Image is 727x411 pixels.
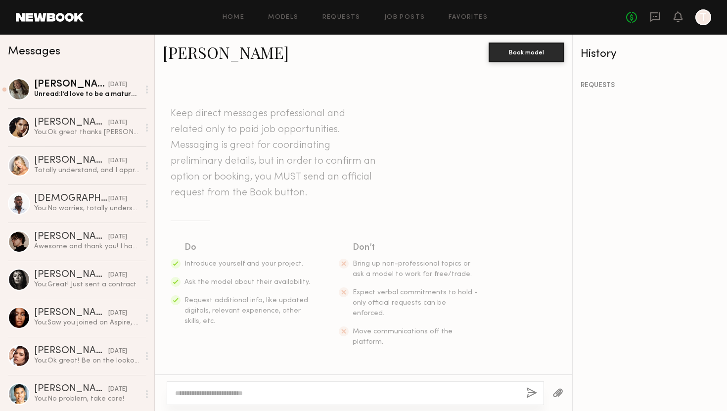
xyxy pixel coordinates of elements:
span: Ask the model about their availability. [184,279,310,285]
div: History [581,48,719,60]
button: Book model [489,43,564,62]
div: [DATE] [108,347,127,356]
a: Models [268,14,298,21]
div: You: No worries, totally understand! [34,204,139,213]
div: [DATE] [108,385,127,394]
div: [DATE] [108,194,127,204]
div: Awesome and thank you! I have gone ahead and signed up. Please let me know if you need anything e... [34,242,139,251]
header: Keep direct messages professional and related only to paid job opportunities. Messaging is great ... [171,106,378,201]
div: [DATE] [108,156,127,166]
span: Request additional info, like updated digitals, relevant experience, other skills, etc. [184,297,308,324]
div: [DATE] [108,271,127,280]
div: Totally understand, and I appreciate you keeping me in mind for future projects! I really admire ... [34,166,139,175]
div: [DATE] [108,80,127,90]
a: [PERSON_NAME] [163,42,289,63]
div: [DATE] [108,118,127,128]
div: Do [184,241,311,255]
span: Messages [8,46,60,57]
div: [DATE] [108,232,127,242]
a: T [695,9,711,25]
div: [DEMOGRAPHIC_DATA][PERSON_NAME] [34,194,108,204]
a: Job Posts [384,14,425,21]
div: You: No problem, take care! [34,394,139,404]
div: Don’t [353,241,479,255]
span: Introduce yourself and your project. [184,261,303,267]
div: [PERSON_NAME] [34,308,108,318]
div: [PERSON_NAME] [34,270,108,280]
div: You: Ok great thanks [PERSON_NAME]! [34,128,139,137]
div: You: Ok great! Be on the lookout for a contract and welcome email - will send either [DATE] or [D... [34,356,139,365]
span: Bring up non-professional topics or ask a model to work for free/trade. [353,261,472,277]
div: Unread: I’d love to be a mature face for your print/video campaigns! [34,90,139,99]
span: Expect verbal commitments to hold - only official requests can be enforced. [353,289,478,317]
a: Book model [489,47,564,56]
div: [PERSON_NAME] [34,118,108,128]
div: [PERSON_NAME] [34,384,108,394]
div: [PERSON_NAME] [34,80,108,90]
div: [PERSON_NAME] [34,346,108,356]
a: Home [223,14,245,21]
div: [PERSON_NAME] [34,156,108,166]
span: Move communications off the platform. [353,328,453,345]
div: You: Saw you joined on Aspire, thanks [PERSON_NAME]! Be on the lookout for a contract and welcome... [34,318,139,327]
a: Requests [322,14,361,21]
div: [DATE] [108,309,127,318]
div: REQUESTS [581,82,719,89]
a: Favorites [449,14,488,21]
div: You: Great! Just sent a contract [34,280,139,289]
div: [PERSON_NAME] [34,232,108,242]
